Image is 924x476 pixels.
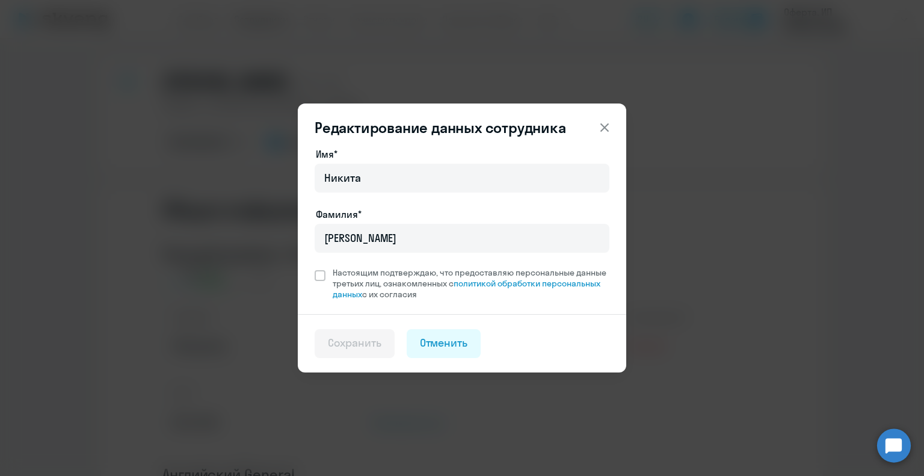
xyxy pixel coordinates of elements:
[328,335,381,351] div: Сохранить
[420,335,468,351] div: Отменить
[333,278,600,300] a: политикой обработки персональных данных
[407,329,481,358] button: Отменить
[298,118,626,137] header: Редактирование данных сотрудника
[315,329,395,358] button: Сохранить
[316,207,362,221] label: Фамилия*
[333,267,609,300] span: Настоящим подтверждаю, что предоставляю персональные данные третьих лиц, ознакомленных с с их сог...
